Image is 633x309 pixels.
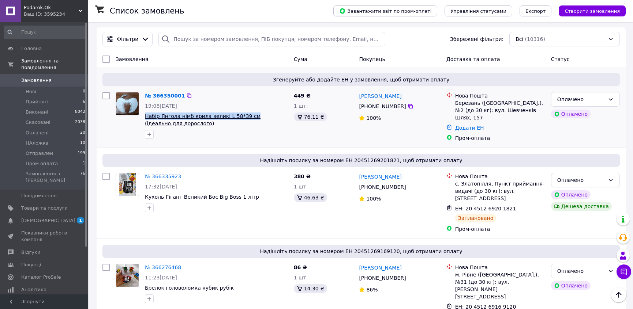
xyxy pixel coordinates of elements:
[105,157,617,164] span: Надішліть посилку за номером ЕН 20451269201821, щоб отримати оплату
[21,249,40,256] span: Відгуки
[21,230,68,243] span: Показники роботи компанії
[551,110,591,118] div: Оплачено
[557,267,605,275] div: Оплачено
[26,140,48,146] span: НАложка
[21,77,52,84] span: Замовлення
[145,113,261,126] a: Набір Янгола німб крила великі L 58*39 см (ідеально для дорослого)
[366,287,378,293] span: 86%
[357,182,407,192] div: [PHONE_NUMBER]
[145,93,185,99] a: № 366350001
[557,95,605,103] div: Оплачено
[450,35,503,43] span: Збережені фільтри:
[551,281,591,290] div: Оплачено
[26,150,53,157] span: Отправлен
[21,262,41,268] span: Покупці
[366,115,381,121] span: 100%
[520,5,552,16] button: Експорт
[75,119,85,126] span: 2038
[516,35,523,43] span: Всі
[80,130,85,136] span: 20
[145,103,177,109] span: 19:08[DATE]
[116,56,148,62] span: Замовлення
[78,150,85,157] span: 199
[551,202,612,211] div: Дешева доставка
[357,273,407,283] div: [PHONE_NUMBER]
[145,275,177,281] span: 11:23[DATE]
[339,8,431,14] span: Завантажити звіт по пром-оплаті
[4,26,86,39] input: Пошук
[611,287,626,302] button: Наверх
[455,173,545,180] div: Нова Пошта
[294,112,327,121] div: 76.11 ₴
[116,264,139,287] img: Фото товару
[294,103,308,109] span: 1 шт.
[26,160,58,167] span: Пром оплата
[455,264,545,271] div: Нова Пошта
[294,173,311,179] span: 380 ₴
[294,284,327,293] div: 14.30 ₴
[77,217,84,224] span: 1
[551,56,570,62] span: Статус
[455,134,545,142] div: Пром-оплата
[83,160,85,167] span: 1
[455,99,545,121] div: Березань ([GEOGRAPHIC_DATA].), №2 (до 30 кг): вул. Шевченків Шлях, 157
[21,192,57,199] span: Повідомлення
[119,173,136,196] img: Фото товару
[80,171,85,184] span: 76
[294,264,307,270] span: 86 ₴
[455,125,484,131] a: Додати ЕН
[559,5,626,16] button: Створити замовлення
[294,93,311,99] span: 449 ₴
[145,194,259,200] a: Кухоль Гігант Великий Бос Big Boss 1 літр
[455,271,545,300] div: м. Рівне ([GEOGRAPHIC_DATA].), №31 (до 30 кг): вул. [PERSON_NAME][STREET_ADDRESS]
[551,190,591,199] div: Оплачено
[455,225,545,233] div: Пром-оплата
[445,5,512,16] button: Управління статусами
[21,217,75,224] span: [DEMOGRAPHIC_DATA]
[21,205,68,211] span: Товари та послуги
[145,184,177,190] span: 17:32[DATE]
[145,285,234,291] a: Брелок головоломка кубик рубік
[110,7,184,15] h1: Список замовлень
[105,248,617,255] span: Надішліть посилку за номером ЕН 20451269169120, щоб отримати оплату
[26,130,49,136] span: Оплачені
[359,264,401,271] a: [PERSON_NAME]
[21,286,46,293] span: Аналітика
[116,92,139,115] img: Фото товару
[105,76,617,83] span: Згенеруйте або додайте ЕН у замовлення, щоб отримати оплату
[359,92,401,100] a: [PERSON_NAME]
[333,5,437,16] button: Завантажити звіт по пром-оплаті
[357,101,407,111] div: [PHONE_NUMBER]
[26,119,50,126] span: Скасовані
[80,140,85,146] span: 10
[26,99,48,105] span: Прийняті
[617,264,631,279] button: Чат з покупцем
[145,264,181,270] a: № 366276468
[455,92,545,99] div: Нова Пошта
[455,214,497,222] div: Заплановано
[145,173,181,179] a: № 366335923
[117,35,138,43] span: Фільтри
[565,8,620,14] span: Створити замовлення
[21,45,42,52] span: Головна
[116,92,139,115] a: Фото товару
[24,4,79,11] span: Podarok.Ok
[446,56,500,62] span: Доставка та оплата
[26,88,36,95] span: Нові
[294,56,307,62] span: Cума
[75,109,85,115] span: 8042
[294,193,327,202] div: 46.63 ₴
[21,274,61,281] span: Каталог ProSale
[26,171,80,184] span: Замовлення з [PERSON_NAME]
[450,8,506,14] span: Управління статусами
[359,56,385,62] span: Покупець
[455,206,516,211] span: ЕН: 20 4512 6920 1821
[26,109,48,115] span: Виконані
[455,180,545,202] div: с. Златопілля, Пункт приймання-видачі (до 30 кг): вул. [STREET_ADDRESS]
[24,11,88,18] div: Ваш ID: 3595234
[21,58,88,71] span: Замовлення та повідомлення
